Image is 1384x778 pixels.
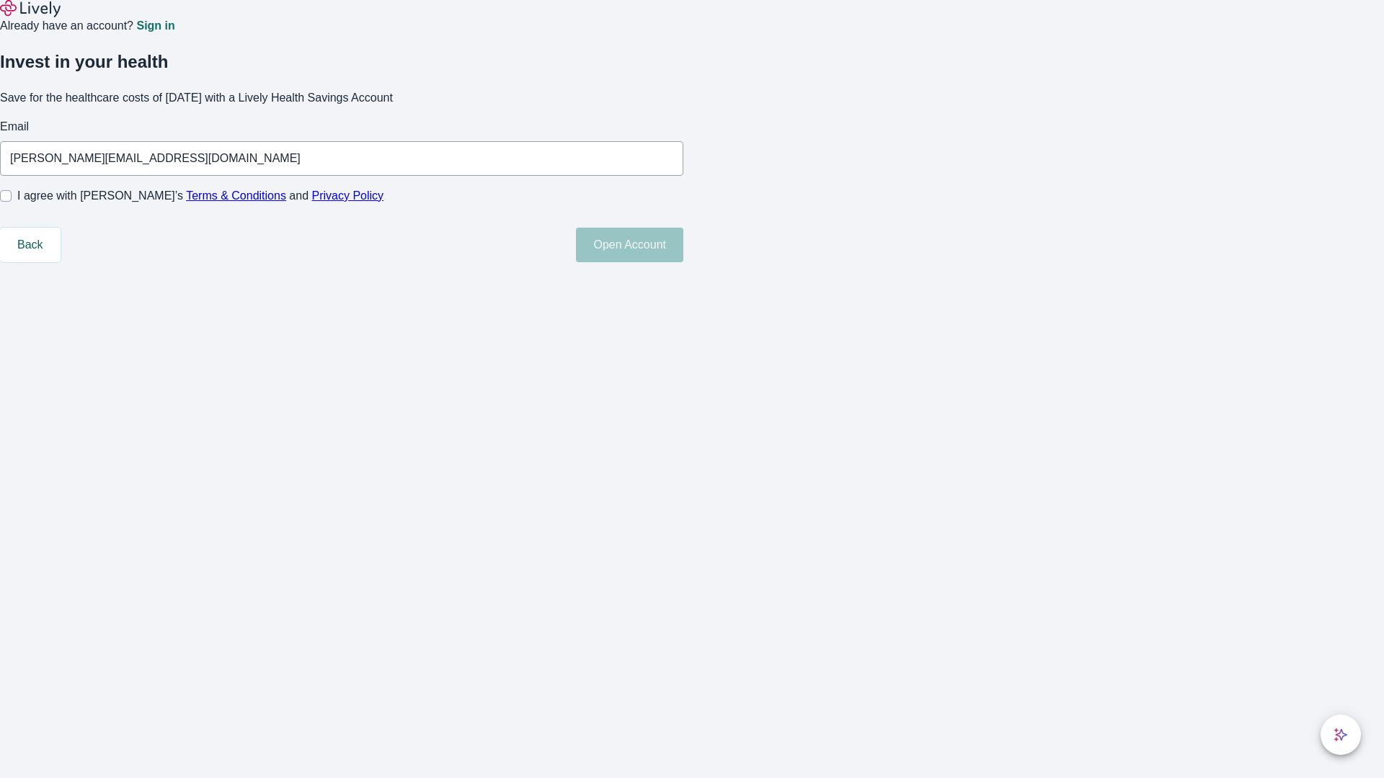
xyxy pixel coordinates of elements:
[136,20,174,32] a: Sign in
[312,189,384,202] a: Privacy Policy
[1321,715,1361,755] button: chat
[1334,728,1348,742] svg: Lively AI Assistant
[186,189,286,202] a: Terms & Conditions
[17,187,383,205] span: I agree with [PERSON_NAME]’s and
